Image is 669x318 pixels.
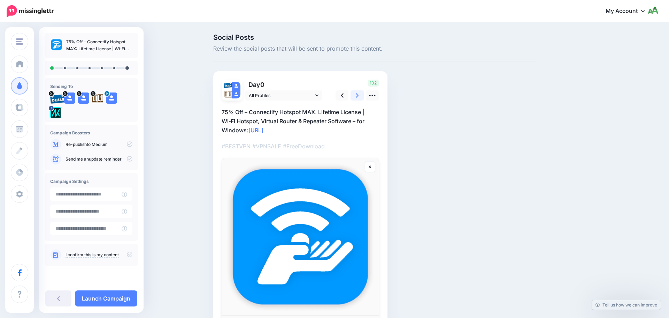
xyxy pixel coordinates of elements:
a: Tell us how we can improve [592,300,661,310]
a: I confirm this is my content [66,252,119,258]
h4: Campaign Boosters [50,130,132,135]
img: Missinglettr [7,5,54,17]
img: 300371053_782866562685722_1733786435366177641_n-bsa128417.png [50,107,61,118]
h4: Sending To [50,84,132,89]
img: Connectify Hotspot Review: 75% Off Coupon - MAX Lifetime [222,158,379,315]
img: 95cf0fca748e57b5e67bba0a1d8b2b21-27699.png [50,93,66,104]
span: All Profiles [249,92,314,99]
span: 102 [368,80,379,87]
h4: Campaign Settings [50,179,132,184]
a: update reminder [89,156,122,162]
img: user_default_image.png [232,90,240,98]
img: user_default_image.png [106,93,117,104]
a: My Account [599,3,659,20]
img: user_default_image.png [78,93,89,104]
img: menu.png [16,38,23,45]
img: agK0rCH6-27705.jpg [224,90,232,98]
p: to Medium [66,141,132,148]
span: 0 [260,81,264,88]
p: 75% Off – Connectify Hotspot MAX: Lifetime License | Wi‑Fi Hotspot, Virtual Router & Repeater Sof... [66,38,132,52]
span: Social Posts [213,34,537,41]
a: [URL] [248,127,263,134]
p: Send me an [66,156,132,162]
img: 95cf0fca748e57b5e67bba0a1d8b2b21-27699.png [224,82,232,88]
p: 75% Off – Connectify Hotspot MAX: Lifetime License | Wi‑Fi Hotspot, Virtual Router & Repeater Sof... [222,108,379,135]
p: #BESTVPN #VPNSALE #FreeDownload [222,142,379,151]
img: 3c48988ed2e4525cd83ec76f3f4cc5e5_thumb.jpg [50,38,63,51]
a: All Profiles [245,90,322,101]
span: Review the social posts that will be sent to promote this content. [213,44,537,53]
img: user_default_image.png [232,82,240,90]
img: user_default_image.png [64,93,75,104]
p: Day [245,80,323,90]
a: Re-publish [66,142,87,147]
img: agK0rCH6-27705.jpg [92,93,103,104]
